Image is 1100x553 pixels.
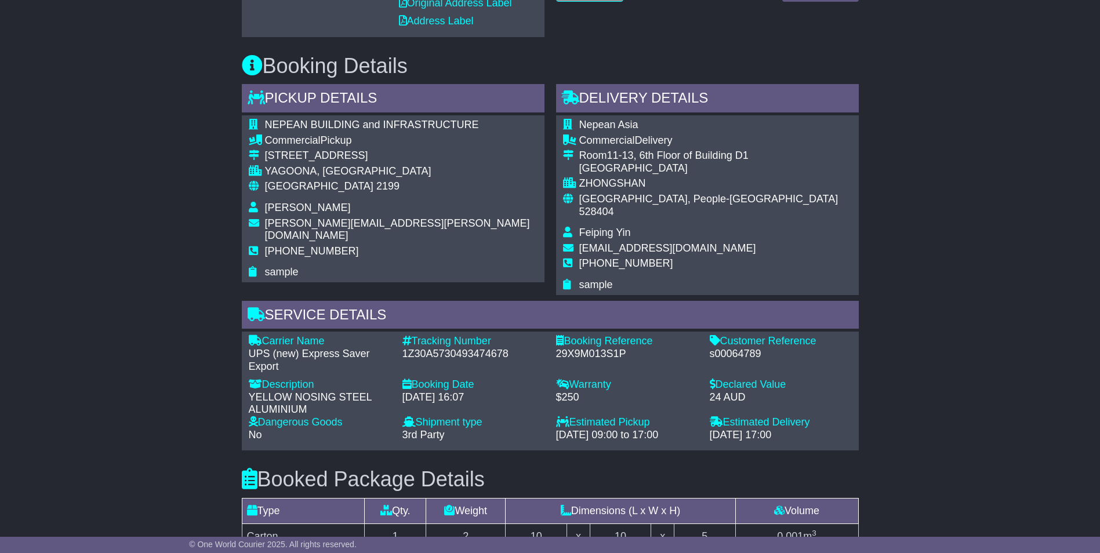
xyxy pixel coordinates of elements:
span: 3rd Party [402,429,445,441]
h3: Booked Package Details [242,468,859,491]
td: 10 [506,523,567,549]
div: UPS (new) Express Saver Export [249,348,391,373]
td: m [735,523,858,549]
div: Description [249,379,391,391]
div: [DATE] 09:00 to 17:00 [556,429,698,442]
div: 29X9M013S1P [556,348,698,361]
div: Estimated Delivery [710,416,852,429]
td: 1 [365,523,426,549]
td: 10 [590,523,651,549]
span: [PERSON_NAME][EMAIL_ADDRESS][PERSON_NAME][DOMAIN_NAME] [265,217,530,242]
div: [STREET_ADDRESS] [265,150,538,162]
div: Booking Date [402,379,544,391]
div: Tracking Number [402,335,544,348]
div: Pickup Details [242,84,544,115]
td: Volume [735,498,858,523]
div: Delivery [579,134,852,147]
td: x [651,523,674,549]
div: [DATE] 16:07 [402,391,544,404]
span: © One World Courier 2025. All rights reserved. [189,540,357,549]
span: [GEOGRAPHIC_DATA] [265,180,373,192]
span: Commercial [579,134,635,146]
span: [PHONE_NUMBER] [265,245,359,257]
span: [PHONE_NUMBER] [579,257,673,269]
span: 528404 [579,206,614,217]
span: No [249,429,262,441]
div: Carrier Name [249,335,391,348]
div: Estimated Pickup [556,416,698,429]
td: Qty. [365,498,426,523]
td: 2 [426,523,506,549]
td: 5 [674,523,735,549]
span: NEPEAN BUILDING and INFRASTRUCTURE [265,119,479,130]
div: [GEOGRAPHIC_DATA] [579,162,852,175]
td: x [567,523,590,549]
div: $250 [556,391,698,404]
div: 1Z30A5730493474678 [402,348,544,361]
div: Customer Reference [710,335,852,348]
div: [DATE] 17:00 [710,429,852,442]
div: ZHONGSHAN [579,177,852,190]
a: Address Label [399,15,474,27]
span: 0.001 [777,530,803,542]
td: Carton [242,523,365,549]
span: Feiping Yin [579,227,631,238]
sup: 3 [812,529,816,537]
td: Dimensions (L x W x H) [506,498,735,523]
span: [PERSON_NAME] [265,202,351,213]
span: sample [579,279,613,290]
div: Room11-13, 6th Floor of Building D1 [579,150,852,162]
div: 24 AUD [710,391,852,404]
span: [GEOGRAPHIC_DATA], People-[GEOGRAPHIC_DATA] [579,193,838,205]
div: s00064789 [710,348,852,361]
div: Pickup [265,134,538,147]
div: Warranty [556,379,698,391]
div: Shipment type [402,416,544,429]
span: 2199 [376,180,400,192]
h3: Booking Details [242,54,859,78]
span: Nepean Asia [579,119,638,130]
span: [EMAIL_ADDRESS][DOMAIN_NAME] [579,242,756,254]
td: Weight [426,498,506,523]
div: Booking Reference [556,335,698,348]
div: Dangerous Goods [249,416,391,429]
div: YAGOONA, [GEOGRAPHIC_DATA] [265,165,538,178]
span: Commercial [265,134,321,146]
div: Delivery Details [556,84,859,115]
div: Declared Value [710,379,852,391]
div: YELLOW NOSING STEEL ALUMINIUM [249,391,391,416]
span: sample [265,266,299,278]
td: Type [242,498,365,523]
div: Service Details [242,301,859,332]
